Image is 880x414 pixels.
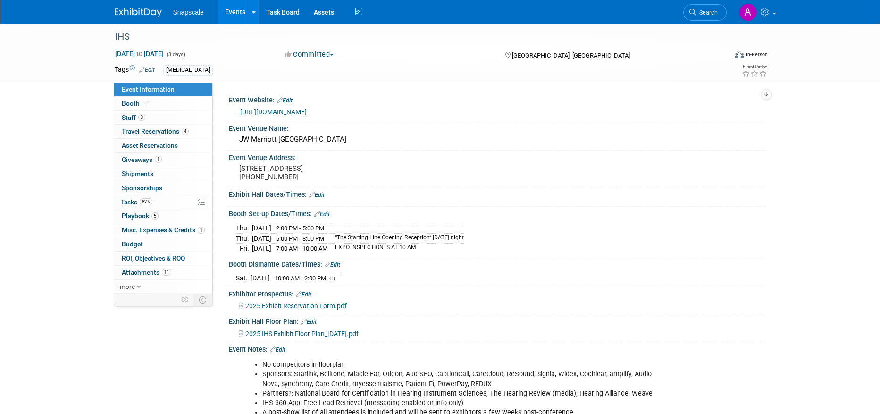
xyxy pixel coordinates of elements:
[739,3,757,21] img: Alex Corrigan
[114,195,212,209] a: Tasks82%
[122,170,153,177] span: Shipments
[270,346,285,353] a: Edit
[301,319,317,325] a: Edit
[139,67,155,73] a: Edit
[329,276,336,282] span: CT
[122,114,145,121] span: Staff
[122,269,171,276] span: Attachments
[155,156,162,163] span: 1
[115,8,162,17] img: ExhibitDay
[329,244,464,253] td: EXPO INSPECTION IS AT 10 AM
[746,51,768,58] div: In-Person
[229,187,766,200] div: Exhibit Hall Dates/Times:
[239,164,442,181] pre: [STREET_ADDRESS] [PHONE_NUMBER]
[122,156,162,163] span: Giveaways
[114,237,212,251] a: Budget
[229,342,766,355] div: Event Notes:
[325,262,340,268] a: Edit
[236,132,759,147] div: JW Marriott [GEOGRAPHIC_DATA]
[114,139,212,152] a: Asset Reservations
[122,240,143,248] span: Budget
[262,389,656,398] li: Partners?: National Board for Certification in Hearing Instrument Sciences, The Hearing Review (m...
[309,192,325,198] a: Edit
[120,283,135,290] span: more
[114,111,212,125] a: Staff3
[262,398,656,408] li: IHS 360 App: Free Lead Retrieval (messaging-enabled or info-only)
[229,257,766,270] div: Booth Dismantle Dates/Times:
[122,254,185,262] span: ROI, Objectives & ROO
[683,4,727,21] a: Search
[742,65,767,69] div: Event Rating
[329,233,464,244] td: “The Starting Line Opening Reception” [DATE] night
[114,223,212,237] a: Misc. Expenses & Credits1
[114,167,212,181] a: Shipments
[114,266,212,279] a: Attachments11
[512,52,630,59] span: [GEOGRAPHIC_DATA], [GEOGRAPHIC_DATA]
[262,370,656,389] li: Sponsors: Starlink, Belltone, Miacle-Ear, Oticon, Aud-SEO, CaptionCall, CareCloud, ReSound, signi...
[135,50,144,58] span: to
[122,142,178,149] span: Asset Reservations
[182,128,189,135] span: 4
[252,223,271,233] td: [DATE]
[122,212,159,220] span: Playbook
[162,269,171,276] span: 11
[696,9,718,16] span: Search
[276,245,327,252] span: 7:00 AM - 10:00 AM
[140,198,152,205] span: 82%
[262,360,656,370] li: No competitors in floorplan
[193,294,212,306] td: Toggle Event Tabs
[115,65,155,76] td: Tags
[121,198,152,206] span: Tasks
[239,302,347,310] a: 2025 Exhibit Reservation Form.pdf
[314,211,330,218] a: Edit
[173,8,204,16] span: Snapscale
[735,51,744,58] img: Format-Inperson.png
[166,51,185,58] span: (3 days)
[122,184,162,192] span: Sponsorships
[236,223,252,233] td: Thu.
[114,181,212,195] a: Sponsorships
[114,252,212,265] a: ROI, Objectives & ROO
[122,226,205,234] span: Misc. Expenses & Credits
[114,97,212,110] a: Booth
[198,227,205,234] span: 1
[151,212,159,220] span: 5
[671,49,768,63] div: Event Format
[229,287,766,299] div: Exhibitor Prospectus:
[177,294,193,306] td: Personalize Event Tab Strip
[229,207,766,219] div: Booth Set-up Dates/Times:
[114,209,212,223] a: Playbook5
[114,125,212,138] a: Travel Reservations4
[251,273,270,283] td: [DATE]
[112,28,712,45] div: IHS
[239,330,359,338] a: 2025 IHS Exhibit Floor Plan_[DATE].pdf
[240,108,307,116] a: [URL][DOMAIN_NAME]
[114,83,212,96] a: Event Information
[229,314,766,327] div: Exhibit Hall Floor Plan:
[252,244,271,253] td: [DATE]
[236,233,252,244] td: Thu.
[114,280,212,294] a: more
[115,50,164,58] span: [DATE] [DATE]
[245,302,347,310] span: 2025 Exhibit Reservation Form.pdf
[229,121,766,133] div: Event Venue Name:
[122,100,151,107] span: Booth
[296,291,311,298] a: Edit
[245,330,359,338] span: 2025 IHS Exhibit Floor Plan_[DATE].pdf
[275,275,326,282] span: 10:00 AM - 2:00 PM
[122,85,175,93] span: Event Information
[114,153,212,167] a: Giveaways1
[276,225,324,232] span: 2:00 PM - 5:00 PM
[138,114,145,121] span: 3
[229,93,766,105] div: Event Website:
[144,101,149,106] i: Booth reservation complete
[277,97,293,104] a: Edit
[229,151,766,162] div: Event Venue Address:
[122,127,189,135] span: Travel Reservations
[252,233,271,244] td: [DATE]
[236,273,251,283] td: Sat.
[163,65,213,75] div: [MEDICAL_DATA]
[281,50,337,59] button: Committed
[236,244,252,253] td: Fri.
[276,235,324,242] span: 6:00 PM - 8:00 PM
